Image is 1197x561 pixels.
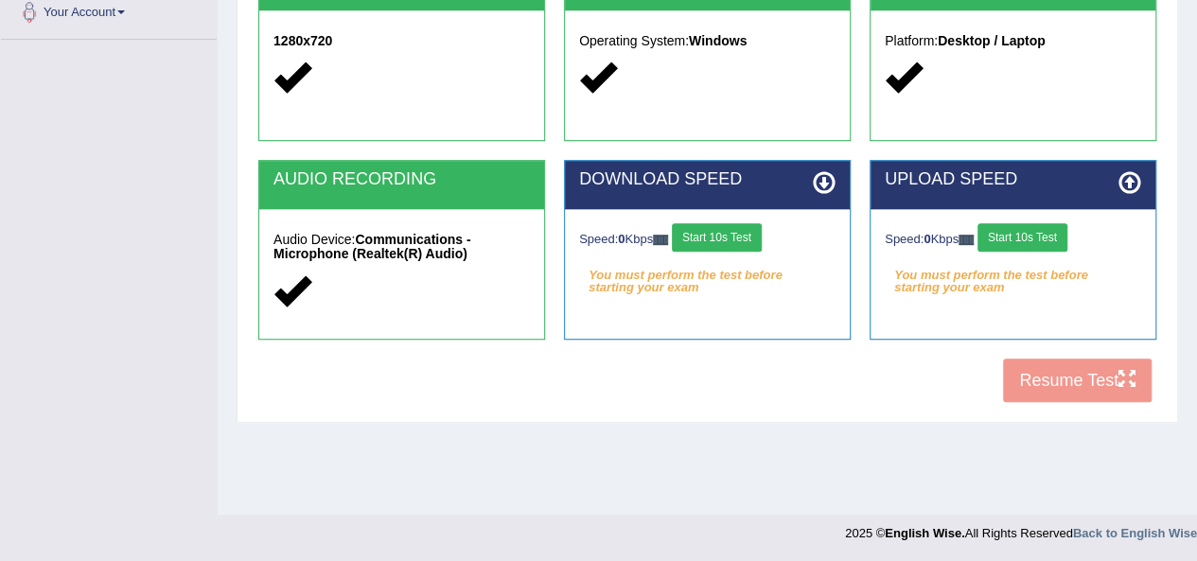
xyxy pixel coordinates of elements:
strong: Desktop / Laptop [938,33,1046,48]
h5: Audio Device: [273,233,530,262]
div: Speed: Kbps [885,223,1141,256]
img: ajax-loader-fb-connection.gif [653,235,668,245]
a: Back to English Wise [1073,526,1197,540]
strong: English Wise. [885,526,964,540]
img: ajax-loader-fb-connection.gif [959,235,974,245]
h2: DOWNLOAD SPEED [579,170,836,189]
h5: Platform: [885,34,1141,48]
em: You must perform the test before starting your exam [579,261,836,289]
em: You must perform the test before starting your exam [885,261,1141,289]
h5: Operating System: [579,34,836,48]
strong: Communications - Microphone (Realtek(R) Audio) [273,232,471,261]
h2: AUDIO RECORDING [273,170,530,189]
button: Start 10s Test [672,223,762,252]
div: 2025 © All Rights Reserved [845,515,1197,542]
button: Start 10s Test [977,223,1067,252]
strong: 1280x720 [273,33,332,48]
h2: UPLOAD SPEED [885,170,1141,189]
strong: 0 [924,232,930,246]
strong: 0 [618,232,625,246]
div: Speed: Kbps [579,223,836,256]
strong: Windows [689,33,747,48]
